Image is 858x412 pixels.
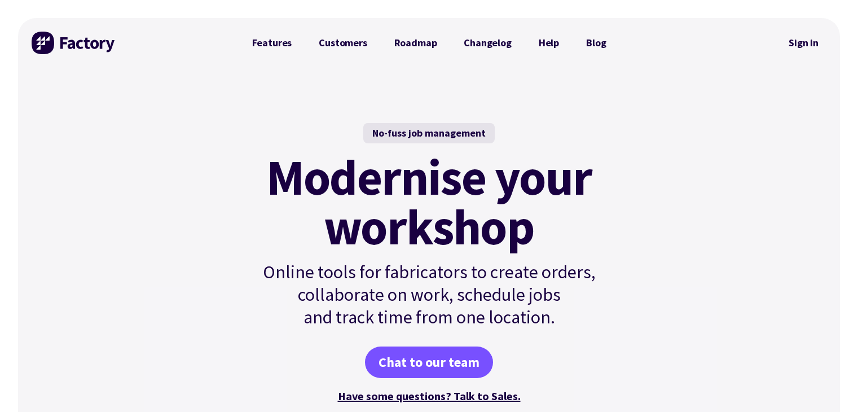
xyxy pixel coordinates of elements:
p: Online tools for fabricators to create orders, collaborate on work, schedule jobs and track time ... [239,261,620,328]
a: Features [239,32,306,54]
div: No-fuss job management [363,123,495,143]
nav: Secondary Navigation [781,30,826,56]
a: Blog [573,32,619,54]
a: Changelog [450,32,525,54]
mark: Modernise your workshop [266,152,592,252]
a: Sign in [781,30,826,56]
a: Help [525,32,573,54]
a: Have some questions? Talk to Sales. [338,389,521,403]
nav: Primary Navigation [239,32,620,54]
a: Chat to our team [365,347,493,378]
a: Roadmap [381,32,451,54]
a: Customers [305,32,380,54]
img: Factory [32,32,116,54]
